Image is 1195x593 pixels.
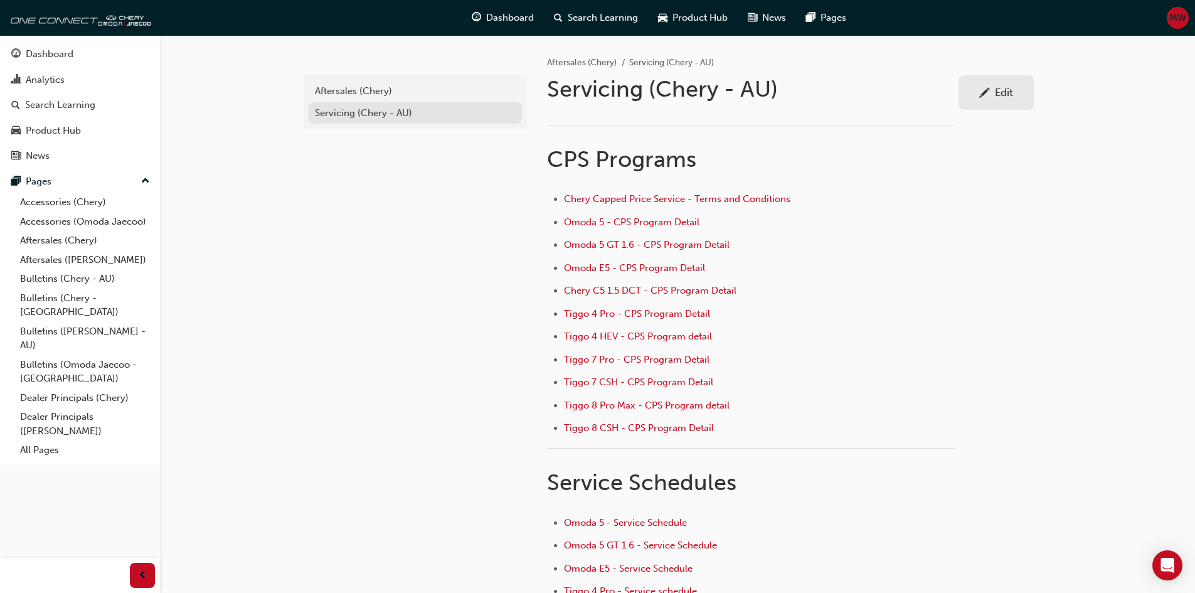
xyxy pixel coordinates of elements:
a: Accessories (Chery) [15,193,155,212]
div: Edit [995,86,1013,99]
a: Omoda 5 GT 1.6 - CPS Program Detail [564,239,730,250]
a: guage-iconDashboard [462,5,544,31]
a: Edit [959,75,1034,110]
span: pages-icon [806,10,815,26]
a: Analytics [5,68,155,92]
div: Pages [26,174,51,189]
div: Analytics [26,73,65,87]
span: search-icon [554,10,563,26]
a: Tiggo 4 HEV - CPS Program detail [564,331,712,342]
span: Service Schedules [547,469,736,496]
button: Pages [5,170,155,193]
a: Dealer Principals ([PERSON_NAME]) [15,407,155,441]
a: Tiggo 7 CSH - CPS Program Detail [564,377,713,388]
span: Product Hub [672,11,728,25]
a: Aftersales ([PERSON_NAME]) [15,250,155,270]
a: pages-iconPages [796,5,856,31]
a: search-iconSearch Learning [544,5,648,31]
img: oneconnect [6,5,151,30]
span: news-icon [748,10,757,26]
span: chart-icon [11,75,21,86]
a: Tiggo 7 Pro - CPS Program Detail [564,354,709,365]
a: car-iconProduct Hub [648,5,738,31]
a: Dashboard [5,43,155,66]
a: Tiggo 4 Pro - CPS Program Detail [564,308,710,319]
a: Bulletins (Omoda Jaecoo - [GEOGRAPHIC_DATA]) [15,355,155,388]
a: All Pages [15,441,155,460]
a: Chery C5 1.5 DCT - CPS Program Detail [564,285,736,296]
button: DashboardAnalyticsSearch LearningProduct HubNews [5,40,155,170]
span: Dashboard [486,11,534,25]
a: Accessories (Omoda Jaecoo) [15,212,155,232]
h1: Servicing (Chery - AU) [547,75,959,103]
a: Omoda E5 - Service Schedule [564,563,693,574]
span: pages-icon [11,176,21,188]
div: News [26,149,50,163]
button: MW [1167,7,1189,29]
span: pencil-icon [979,88,990,100]
a: Tiggo 8 CSH - CPS Program Detail [564,422,714,434]
a: news-iconNews [738,5,796,31]
a: Product Hub [5,119,155,142]
span: guage-icon [472,10,481,26]
span: News [762,11,786,25]
span: search-icon [11,100,20,111]
span: up-icon [141,173,150,190]
span: news-icon [11,151,21,162]
span: prev-icon [138,568,147,584]
span: guage-icon [11,49,21,60]
a: Omoda 5 - Service Schedule [564,517,687,528]
div: Search Learning [25,98,95,112]
span: car-icon [658,10,667,26]
a: Bulletins ([PERSON_NAME] - AU) [15,322,155,355]
span: Pages [821,11,846,25]
a: Dealer Principals (Chery) [15,388,155,408]
a: Servicing (Chery - AU) [309,102,522,124]
span: MW [1169,11,1186,25]
div: Product Hub [26,124,81,138]
a: Aftersales (Chery) [15,231,155,250]
li: Servicing (Chery - AU) [629,56,714,70]
a: Bulletins (Chery - [GEOGRAPHIC_DATA]) [15,289,155,322]
a: Omoda 5 - CPS Program Detail [564,216,699,228]
div: Open Intercom Messenger [1152,550,1182,580]
div: Aftersales (Chery) [315,84,516,99]
a: Aftersales (Chery) [547,57,617,68]
span: CPS Programs [547,146,696,173]
a: Omoda 5 GT 1.6 - Service Schedule [564,540,717,551]
a: Chery Capped Price Service - Terms and Conditions [564,193,790,205]
div: Servicing (Chery - AU) [315,106,516,120]
div: Dashboard [26,47,73,61]
a: Bulletins (Chery - AU) [15,269,155,289]
a: Search Learning [5,93,155,117]
span: Search Learning [568,11,638,25]
a: News [5,144,155,168]
span: car-icon [11,126,21,137]
a: Omoda E5 - CPS Program Detail [564,262,705,274]
a: Aftersales (Chery) [309,80,522,102]
a: Tiggo 8 Pro Max - CPS Program detail [564,400,730,411]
